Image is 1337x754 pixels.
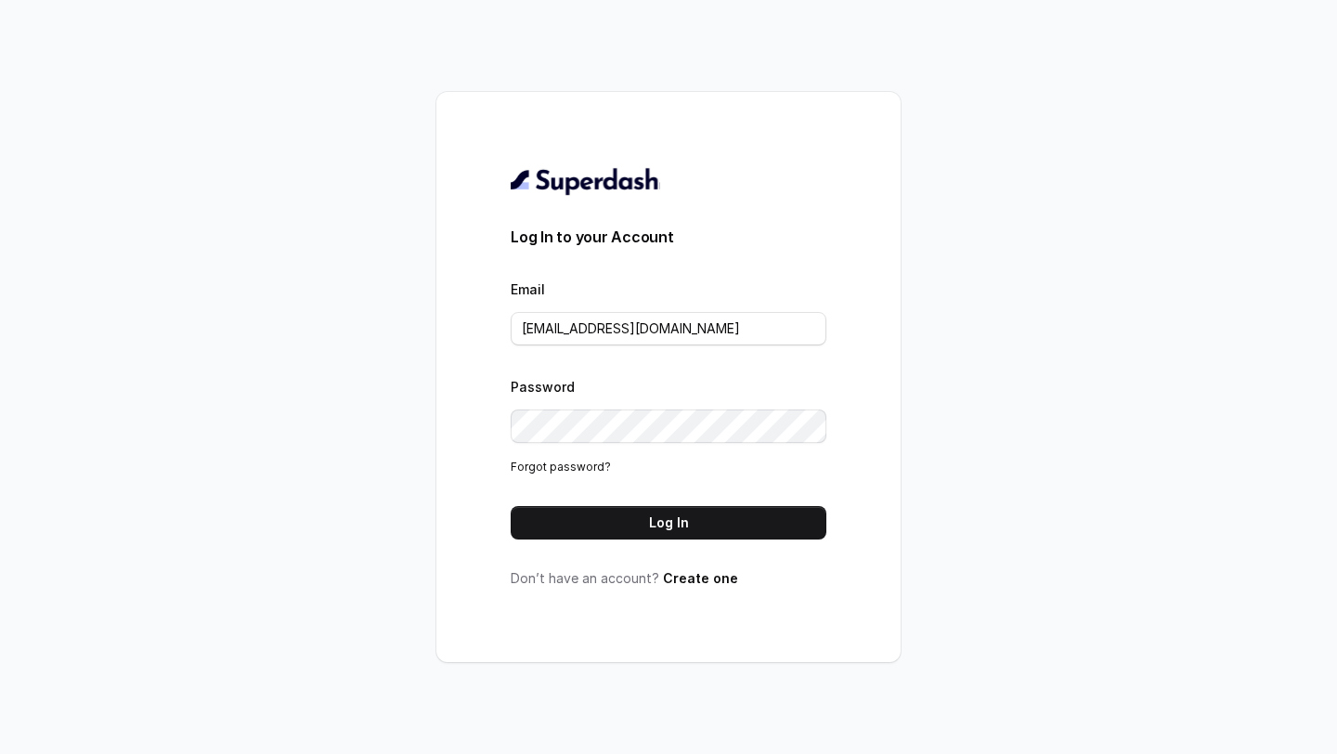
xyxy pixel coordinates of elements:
a: Forgot password? [511,460,611,474]
h3: Log In to your Account [511,226,826,248]
button: Log In [511,506,826,539]
label: Email [511,281,545,297]
p: Don’t have an account? [511,569,826,588]
label: Password [511,379,575,395]
img: light.svg [511,166,660,196]
a: Create one [663,570,738,586]
input: youremail@example.com [511,312,826,345]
